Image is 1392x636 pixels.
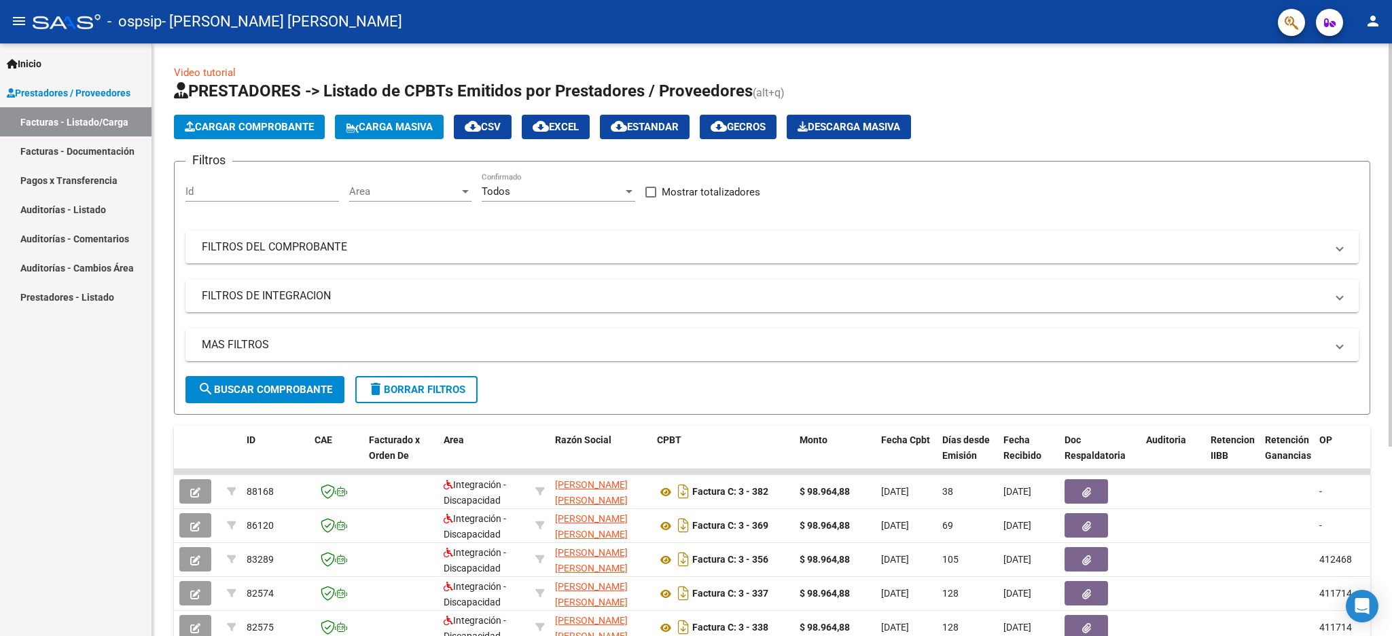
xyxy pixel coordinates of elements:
mat-icon: search [198,381,214,397]
button: Estandar [600,115,690,139]
span: [DATE] [1003,622,1031,633]
span: Razón Social [555,434,611,445]
span: 88168 [247,486,274,497]
span: Area [444,434,464,445]
datatable-header-cell: Auditoria [1141,426,1205,485]
div: Open Intercom Messenger [1346,590,1378,622]
strong: $ 98.964,88 [800,622,850,633]
strong: $ 98.964,88 [800,486,850,497]
span: [PERSON_NAME] [PERSON_NAME] [555,513,628,540]
button: Gecros [700,115,777,139]
span: OP [1319,434,1332,445]
mat-icon: cloud_download [711,118,727,134]
datatable-header-cell: Area [438,426,530,485]
strong: Factura C: 3 - 369 [692,521,768,531]
button: EXCEL [522,115,590,139]
strong: Factura C: 3 - 356 [692,555,768,565]
span: Auditoria [1146,434,1186,445]
span: 82574 [247,588,274,599]
span: Cargar Comprobante [185,121,314,133]
span: 83289 [247,554,274,565]
span: Fecha Recibido [1003,434,1041,461]
mat-panel-title: FILTROS DE INTEGRACION [202,288,1326,303]
span: [DATE] [1003,554,1031,565]
span: Integración - Discapacidad [444,479,506,506]
datatable-header-cell: Doc Respaldatoria [1059,426,1141,485]
span: [DATE] [1003,486,1031,497]
span: Estandar [611,121,679,133]
i: Descargar documento [675,548,692,570]
strong: Factura C: 3 - 337 [692,588,768,599]
span: Todos [482,185,510,198]
span: - ospsip [107,7,162,37]
span: 82575 [247,622,274,633]
span: 128 [942,622,959,633]
strong: Factura C: 3 - 338 [692,622,768,633]
datatable-header-cell: Fecha Recibido [998,426,1059,485]
span: [DATE] [881,622,909,633]
span: EXCEL [533,121,579,133]
button: CSV [454,115,512,139]
span: Retencion IIBB [1211,434,1255,461]
span: 411714 [1319,588,1352,599]
span: PRESTADORES -> Listado de CPBTs Emitidos por Prestadores / Proveedores [174,81,753,100]
span: CAE [315,434,332,445]
span: [DATE] [881,486,909,497]
div: 27367205755 [555,511,646,540]
mat-icon: delete [368,381,384,397]
datatable-header-cell: Fecha Cpbt [876,426,937,485]
div: 27367205755 [555,477,646,506]
mat-panel-title: MAS FILTROS [202,337,1326,352]
span: CPBT [657,434,681,445]
span: Inicio [7,56,41,71]
span: Gecros [711,121,766,133]
span: Mostrar totalizadores [662,184,760,200]
i: Descargar documento [675,582,692,604]
span: ID [247,434,255,445]
span: [PERSON_NAME] [PERSON_NAME] [555,479,628,506]
button: Descarga Masiva [787,115,911,139]
mat-icon: cloud_download [611,118,627,134]
datatable-header-cell: CPBT [652,426,794,485]
span: - [1319,486,1322,497]
mat-expansion-panel-header: FILTROS DEL COMPROBANTE [185,231,1359,263]
app-download-masive: Descarga masiva de comprobantes (adjuntos) [787,115,911,139]
span: [DATE] [881,554,909,565]
datatable-header-cell: Monto [794,426,876,485]
span: 69 [942,520,953,531]
span: 411714 [1319,622,1352,633]
button: Buscar Comprobante [185,376,344,403]
span: [PERSON_NAME] [PERSON_NAME] [555,547,628,574]
i: Descargar documento [675,515,692,536]
mat-icon: person [1365,13,1381,29]
datatable-header-cell: Retencion IIBB [1205,426,1260,485]
i: Descargar documento [675,481,692,502]
span: Borrar Filtros [368,384,465,396]
span: 38 [942,486,953,497]
span: Monto [800,434,827,445]
span: Buscar Comprobante [198,384,332,396]
button: Cargar Comprobante [174,115,325,139]
mat-icon: cloud_download [533,118,549,134]
strong: $ 98.964,88 [800,554,850,565]
strong: Factura C: 3 - 382 [692,487,768,498]
mat-expansion-panel-header: FILTROS DE INTEGRACION [185,280,1359,312]
span: Descarga Masiva [798,121,900,133]
datatable-header-cell: CAE [309,426,363,485]
span: Carga Masiva [346,121,433,133]
span: 412468 [1319,554,1352,565]
datatable-header-cell: Días desde Emisión [937,426,998,485]
mat-icon: cloud_download [465,118,481,134]
span: 86120 [247,520,274,531]
button: Carga Masiva [335,115,444,139]
span: (alt+q) [753,86,785,99]
mat-panel-title: FILTROS DEL COMPROBANTE [202,240,1326,255]
datatable-header-cell: Razón Social [550,426,652,485]
div: 27367205755 [555,545,646,574]
span: Doc Respaldatoria [1065,434,1126,461]
span: Integración - Discapacidad [444,547,506,574]
span: - [PERSON_NAME] [PERSON_NAME] [162,7,402,37]
span: [DATE] [881,588,909,599]
span: Integración - Discapacidad [444,581,506,607]
a: Video tutorial [174,67,236,79]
